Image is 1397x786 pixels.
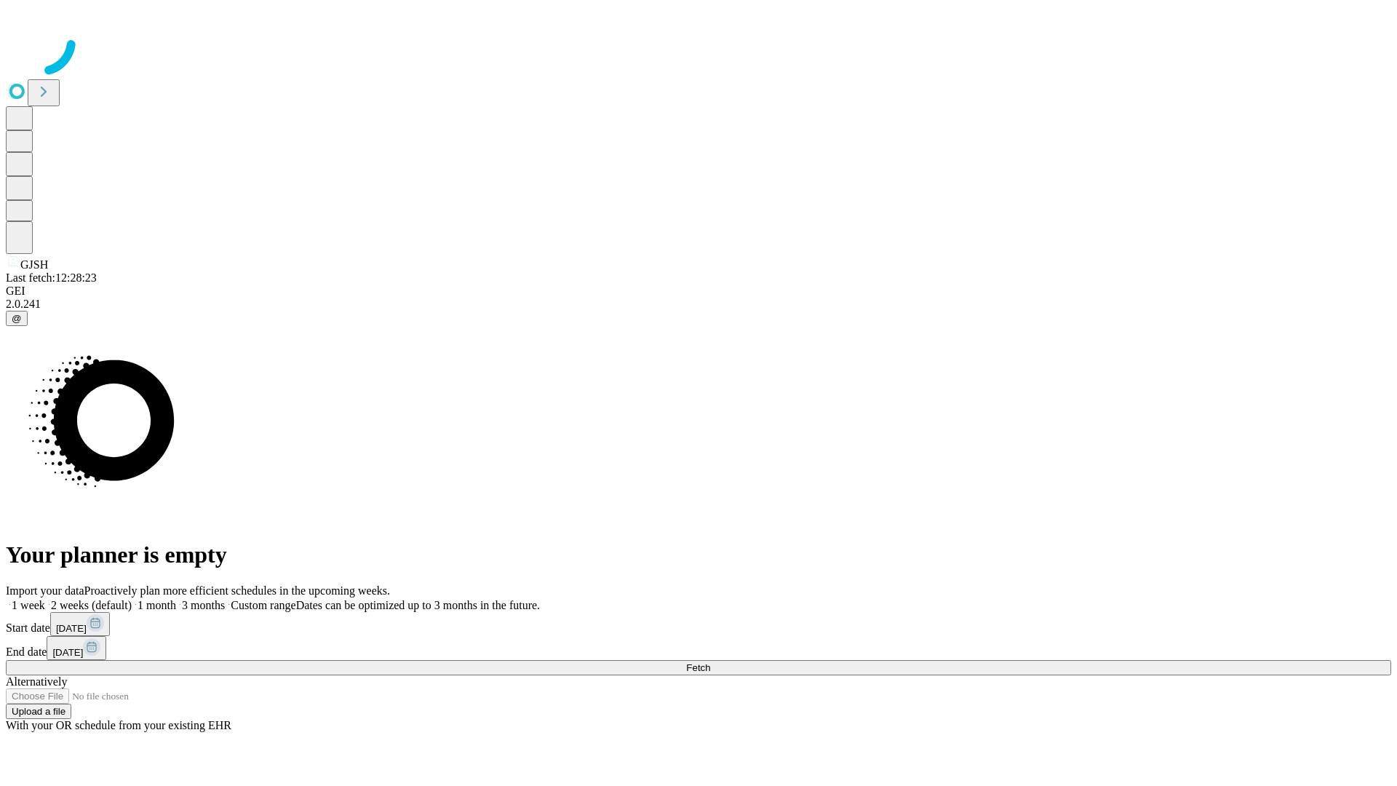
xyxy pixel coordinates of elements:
[6,584,84,597] span: Import your data
[6,311,28,326] button: @
[296,599,540,611] span: Dates can be optimized up to 3 months in the future.
[6,719,231,731] span: With your OR schedule from your existing EHR
[50,612,110,636] button: [DATE]
[6,298,1391,311] div: 2.0.241
[52,647,83,658] span: [DATE]
[231,599,295,611] span: Custom range
[56,623,87,634] span: [DATE]
[6,285,1391,298] div: GEI
[47,636,106,660] button: [DATE]
[6,541,1391,568] h1: Your planner is empty
[6,660,1391,675] button: Fetch
[12,599,45,611] span: 1 week
[6,271,97,284] span: Last fetch: 12:28:23
[138,599,176,611] span: 1 month
[6,675,67,688] span: Alternatively
[182,599,225,611] span: 3 months
[6,612,1391,636] div: Start date
[6,704,71,719] button: Upload a file
[12,313,22,324] span: @
[51,599,132,611] span: 2 weeks (default)
[6,636,1391,660] div: End date
[20,258,48,271] span: GJSH
[84,584,390,597] span: Proactively plan more efficient schedules in the upcoming weeks.
[686,662,710,673] span: Fetch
